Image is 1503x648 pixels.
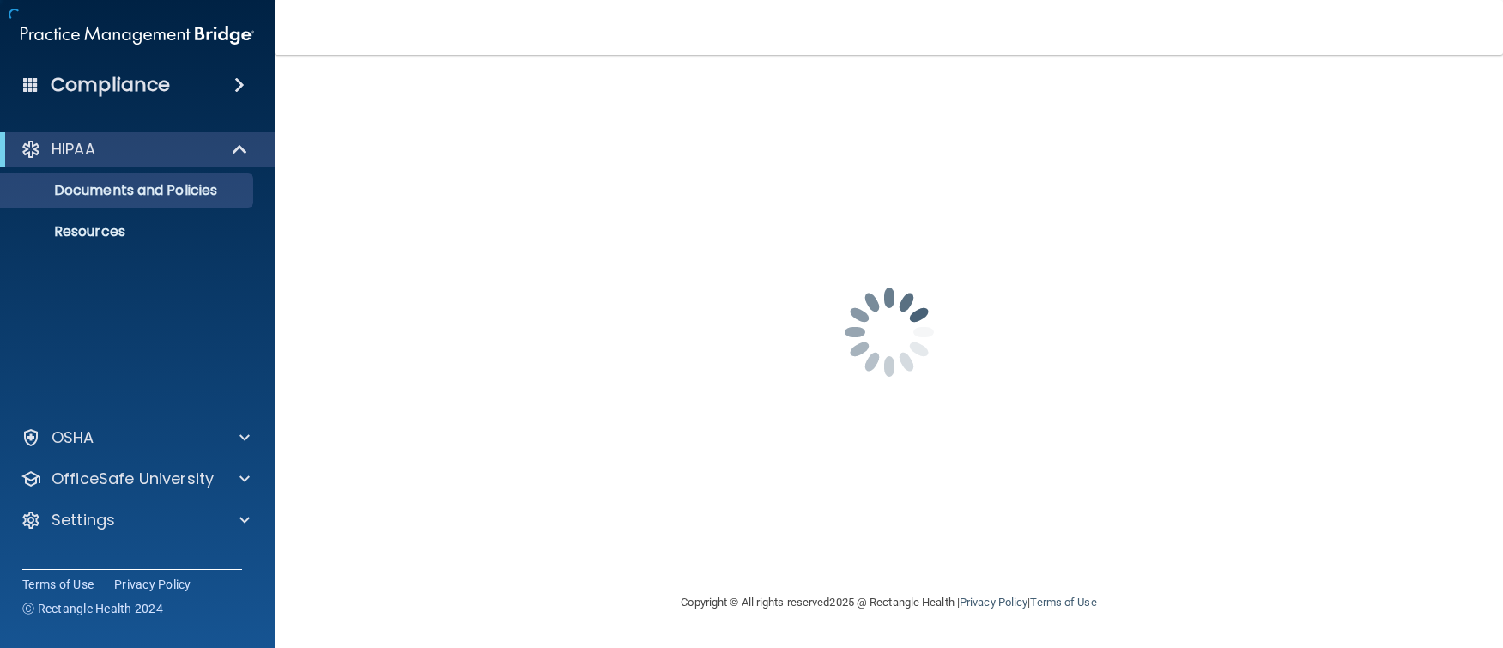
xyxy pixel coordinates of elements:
a: OfficeSafe University [21,469,250,489]
a: Terms of Use [1030,596,1096,609]
p: Resources [11,223,245,240]
p: HIPAA [52,139,95,160]
p: Documents and Policies [11,182,245,199]
a: Privacy Policy [960,596,1027,609]
div: Copyright © All rights reserved 2025 @ Rectangle Health | | [576,575,1203,630]
a: OSHA [21,427,250,448]
p: Settings [52,510,115,530]
a: Terms of Use [22,576,94,593]
img: spinner.e123f6fc.gif [803,246,975,418]
a: HIPAA [21,139,249,160]
span: Ⓒ Rectangle Health 2024 [22,600,163,617]
p: OfficeSafe University [52,469,214,489]
p: OSHA [52,427,94,448]
h4: Compliance [51,73,170,97]
a: Settings [21,510,250,530]
img: PMB logo [21,18,254,52]
a: Privacy Policy [114,576,191,593]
